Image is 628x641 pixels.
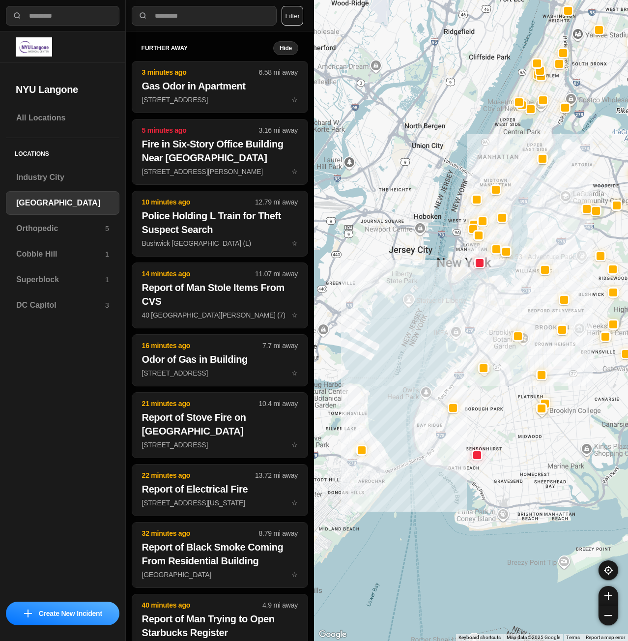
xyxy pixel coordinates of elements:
[105,249,109,259] p: 1
[259,528,298,538] p: 8.79 mi away
[259,399,298,408] p: 10.4 mi away
[132,311,308,319] a: 14 minutes ago11.07 mi awayReport of Man Stole Items From CVS40 [GEOGRAPHIC_DATA][PERSON_NAME] (7...
[142,600,262,610] p: 40 minutes ago
[507,635,560,640] span: Map data ©2025 Google
[586,635,625,640] a: Report a map error
[105,275,109,285] p: 1
[142,410,298,438] h2: Report of Stove Fire on [GEOGRAPHIC_DATA]
[132,464,308,516] button: 22 minutes ago13.72 mi awayReport of Electrical Fire[STREET_ADDRESS][US_STATE]star
[132,119,308,185] button: 5 minutes ago3.16 mi awayFire in Six-Story Office Building Near [GEOGRAPHIC_DATA][STREET_ADDRESS]...
[132,440,308,449] a: 21 minutes ago10.4 mi awayReport of Stove Fire on [GEOGRAPHIC_DATA][STREET_ADDRESS]star
[142,79,298,93] h2: Gas Odor in Apartment
[142,612,298,640] h2: Report of Man Trying to Open Starbucks Register
[142,281,298,308] h2: Report of Man Stole Items From CVS
[259,67,298,77] p: 6.58 mi away
[599,586,618,606] button: zoom-in
[142,238,298,248] p: Bushwick [GEOGRAPHIC_DATA] (L)
[259,125,298,135] p: 3.16 mi away
[142,440,298,450] p: [STREET_ADDRESS]
[142,125,259,135] p: 5 minutes ago
[132,498,308,507] a: 22 minutes ago13.72 mi awayReport of Electrical Fire[STREET_ADDRESS][US_STATE]star
[16,248,105,260] h3: Cobble Hill
[16,223,105,234] h3: Orthopedic
[142,44,273,52] h5: further away
[291,571,298,579] span: star
[16,274,105,286] h3: Superblock
[142,399,259,408] p: 21 minutes ago
[132,392,308,458] button: 21 minutes ago10.4 mi awayReport of Stove Fire on [GEOGRAPHIC_DATA][STREET_ADDRESS]star
[142,470,255,480] p: 22 minutes ago
[12,11,22,21] img: search
[142,167,298,176] p: [STREET_ADDRESS][PERSON_NAME]
[105,224,109,233] p: 5
[132,61,308,113] button: 3 minutes ago6.58 mi awayGas Odor in Apartment[STREET_ADDRESS]star
[6,602,119,625] button: iconCreate New Incident
[142,498,298,508] p: [STREET_ADDRESS][US_STATE]
[255,470,298,480] p: 13.72 mi away
[6,293,119,317] a: DC Capitol3
[291,239,298,247] span: star
[142,310,298,320] p: 40 [GEOGRAPHIC_DATA][PERSON_NAME] (7)
[6,217,119,240] a: Orthopedic5
[132,167,308,175] a: 5 minutes ago3.16 mi awayFire in Six-Story Office Building Near [GEOGRAPHIC_DATA][STREET_ADDRESS]...
[273,41,298,55] button: Hide
[142,352,298,366] h2: Odor of Gas in Building
[604,566,613,575] img: recenter
[16,172,109,183] h3: Industry City
[458,634,501,641] button: Keyboard shortcuts
[291,168,298,175] span: star
[142,540,298,568] h2: Report of Black Smoke Coming From Residential Building
[282,6,303,26] button: Filter
[6,138,119,166] h5: Locations
[6,268,119,291] a: Superblock1
[142,269,255,279] p: 14 minutes ago
[599,560,618,580] button: recenter
[16,37,52,57] img: logo
[132,522,308,588] button: 32 minutes ago8.79 mi awayReport of Black Smoke Coming From Residential Building[GEOGRAPHIC_DATA]...
[16,112,109,124] h3: All Locations
[6,166,119,189] a: Industry City
[105,300,109,310] p: 3
[24,610,32,617] img: icon
[132,191,308,257] button: 10 minutes ago12.79 mi awayPolice Holding L Train for Theft Suspect SearchBushwick [GEOGRAPHIC_DA...
[316,628,349,641] a: Open this area in Google Maps (opens a new window)
[316,628,349,641] img: Google
[604,592,612,600] img: zoom-in
[142,368,298,378] p: [STREET_ADDRESS]
[262,341,298,350] p: 7.7 mi away
[291,441,298,449] span: star
[16,83,110,96] h2: NYU Langone
[132,239,308,247] a: 10 minutes ago12.79 mi awayPolice Holding L Train for Theft Suspect SearchBushwick [GEOGRAPHIC_DA...
[132,262,308,328] button: 14 minutes ago11.07 mi awayReport of Man Stole Items From CVS40 [GEOGRAPHIC_DATA][PERSON_NAME] (7...
[566,635,580,640] a: Terms (opens in new tab)
[16,197,109,209] h3: [GEOGRAPHIC_DATA]
[6,191,119,215] a: [GEOGRAPHIC_DATA]
[142,95,298,105] p: [STREET_ADDRESS]
[142,67,259,77] p: 3 minutes ago
[132,334,308,386] button: 16 minutes ago7.7 mi awayOdor of Gas in Building[STREET_ADDRESS]star
[255,197,298,207] p: 12.79 mi away
[255,269,298,279] p: 11.07 mi away
[142,528,259,538] p: 32 minutes ago
[39,609,102,618] p: Create New Incident
[280,44,292,52] small: Hide
[599,606,618,625] button: zoom-out
[142,137,298,165] h2: Fire in Six-Story Office Building Near [GEOGRAPHIC_DATA]
[604,612,612,619] img: zoom-out
[138,11,148,21] img: search
[132,95,308,104] a: 3 minutes ago6.58 mi awayGas Odor in Apartment[STREET_ADDRESS]star
[6,242,119,266] a: Cobble Hill1
[291,499,298,507] span: star
[262,600,298,610] p: 4.9 mi away
[6,106,119,130] a: All Locations
[142,209,298,236] h2: Police Holding L Train for Theft Suspect Search
[16,299,105,311] h3: DC Capitol
[291,369,298,377] span: star
[291,96,298,104] span: star
[132,570,308,579] a: 32 minutes ago8.79 mi awayReport of Black Smoke Coming From Residential Building[GEOGRAPHIC_DATA]...
[142,482,298,496] h2: Report of Electrical Fire
[142,570,298,580] p: [GEOGRAPHIC_DATA]
[291,311,298,319] span: star
[132,369,308,377] a: 16 minutes ago7.7 mi awayOdor of Gas in Building[STREET_ADDRESS]star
